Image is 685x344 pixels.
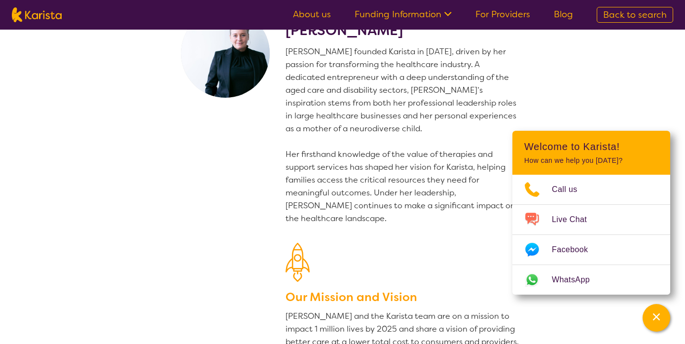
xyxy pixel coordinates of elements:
a: Blog [554,8,573,20]
p: How can we help you [DATE]? [524,156,658,165]
a: Funding Information [355,8,452,20]
h3: Our Mission and Vision [286,288,520,306]
p: [PERSON_NAME] founded Karista in [DATE], driven by her passion for transforming the healthcare in... [286,45,520,225]
ul: Choose channel [512,175,670,295]
a: For Providers [475,8,530,20]
div: Channel Menu [512,131,670,295]
img: Our Mission [286,243,310,282]
span: Back to search [603,9,667,21]
a: Back to search [597,7,673,23]
a: Web link opens in a new tab. [512,265,670,295]
h2: Welcome to Karista! [524,141,658,153]
span: Call us [552,182,589,197]
span: Facebook [552,242,600,257]
button: Channel Menu [643,304,670,332]
a: About us [293,8,331,20]
span: WhatsApp [552,272,602,287]
span: Live Chat [552,212,599,227]
img: Karista logo [12,7,62,22]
